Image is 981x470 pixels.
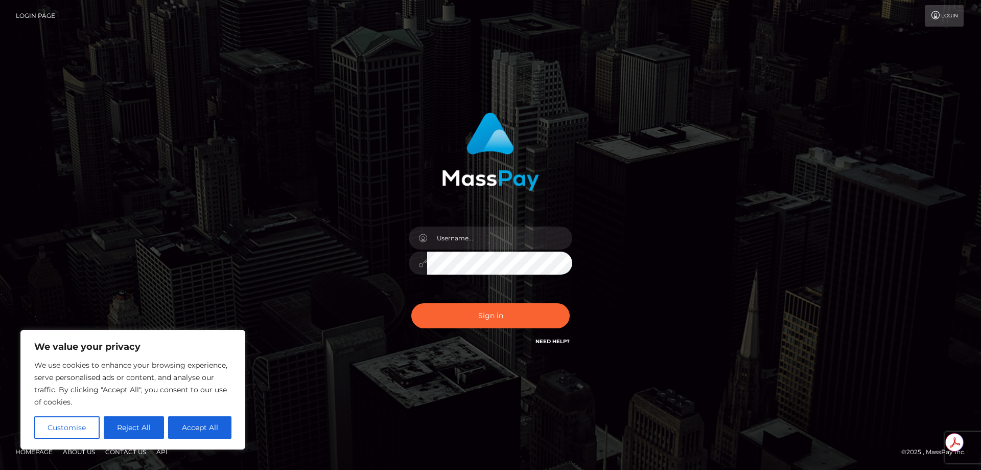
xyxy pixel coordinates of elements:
[34,359,231,408] p: We use cookies to enhance your browsing experience, serve personalised ads or content, and analys...
[11,444,57,460] a: Homepage
[101,444,150,460] a: Contact Us
[535,338,570,345] a: Need Help?
[152,444,172,460] a: API
[104,416,165,439] button: Reject All
[168,416,231,439] button: Accept All
[411,303,570,328] button: Sign in
[34,416,100,439] button: Customise
[901,446,973,458] div: © 2025 , MassPay Inc.
[34,341,231,353] p: We value your privacy
[427,227,572,250] input: Username...
[16,5,55,27] a: Login Page
[925,5,964,27] a: Login
[59,444,99,460] a: About Us
[20,330,245,450] div: We value your privacy
[442,113,539,191] img: MassPay Login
